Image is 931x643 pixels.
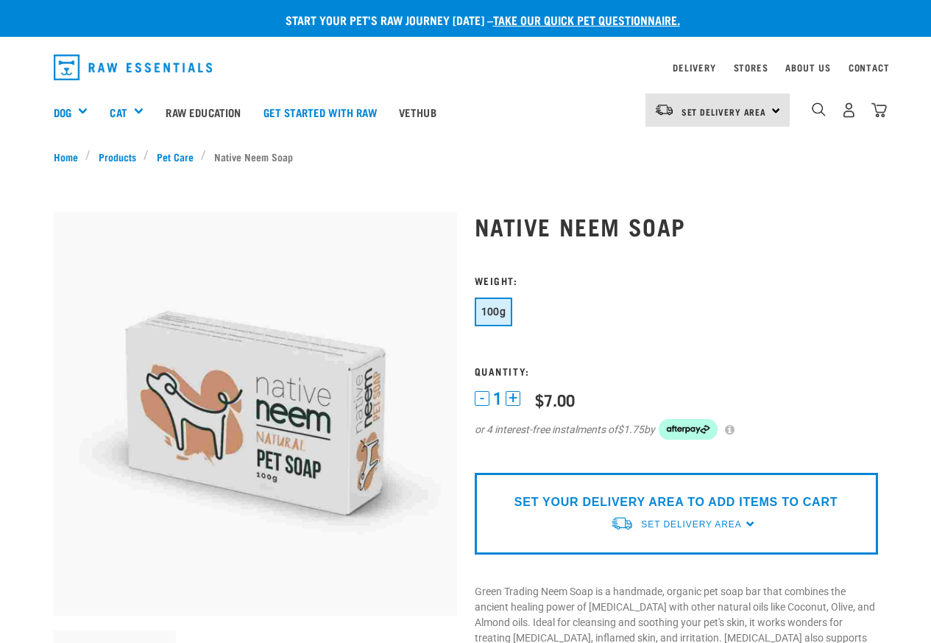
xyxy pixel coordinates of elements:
a: Cat [110,104,127,121]
div: or 4 interest-free instalments of by [475,419,878,440]
h3: Quantity: [475,365,878,376]
button: 100g [475,298,513,326]
button: + [506,391,520,406]
span: Set Delivery Area [641,519,741,530]
img: user.png [841,102,857,118]
a: Vethub [388,82,447,141]
img: home-icon@2x.png [871,102,887,118]
a: Pet Care [149,149,201,164]
a: Products [91,149,144,164]
a: About Us [785,65,830,70]
span: Set Delivery Area [682,109,767,114]
img: van-moving.png [654,103,674,116]
nav: dropdown navigation [42,49,890,86]
img: Afterpay [659,419,718,440]
nav: breadcrumbs [54,149,878,164]
a: Raw Education [155,82,252,141]
a: Dog [54,104,71,121]
span: $1.75 [617,422,644,438]
span: 1 [493,391,502,407]
div: $7.00 [535,390,575,409]
img: van-moving.png [610,516,634,531]
a: Contact [849,65,890,70]
button: - [475,391,489,406]
img: home-icon-1@2x.png [812,102,826,116]
span: 100g [481,306,506,317]
a: Get started with Raw [252,82,388,141]
img: Raw Essentials Logo [54,55,213,80]
a: take our quick pet questionnaire. [493,16,680,23]
p: SET YOUR DELIVERY AREA TO ADD ITEMS TO CART [514,493,838,511]
h3: Weight: [475,275,878,286]
a: Delivery [673,65,715,70]
img: Organic neem pet soap bar 100g green trading [54,212,457,616]
a: Stores [734,65,768,70]
h1: Native Neem Soap [475,213,878,239]
a: Home [54,149,86,164]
